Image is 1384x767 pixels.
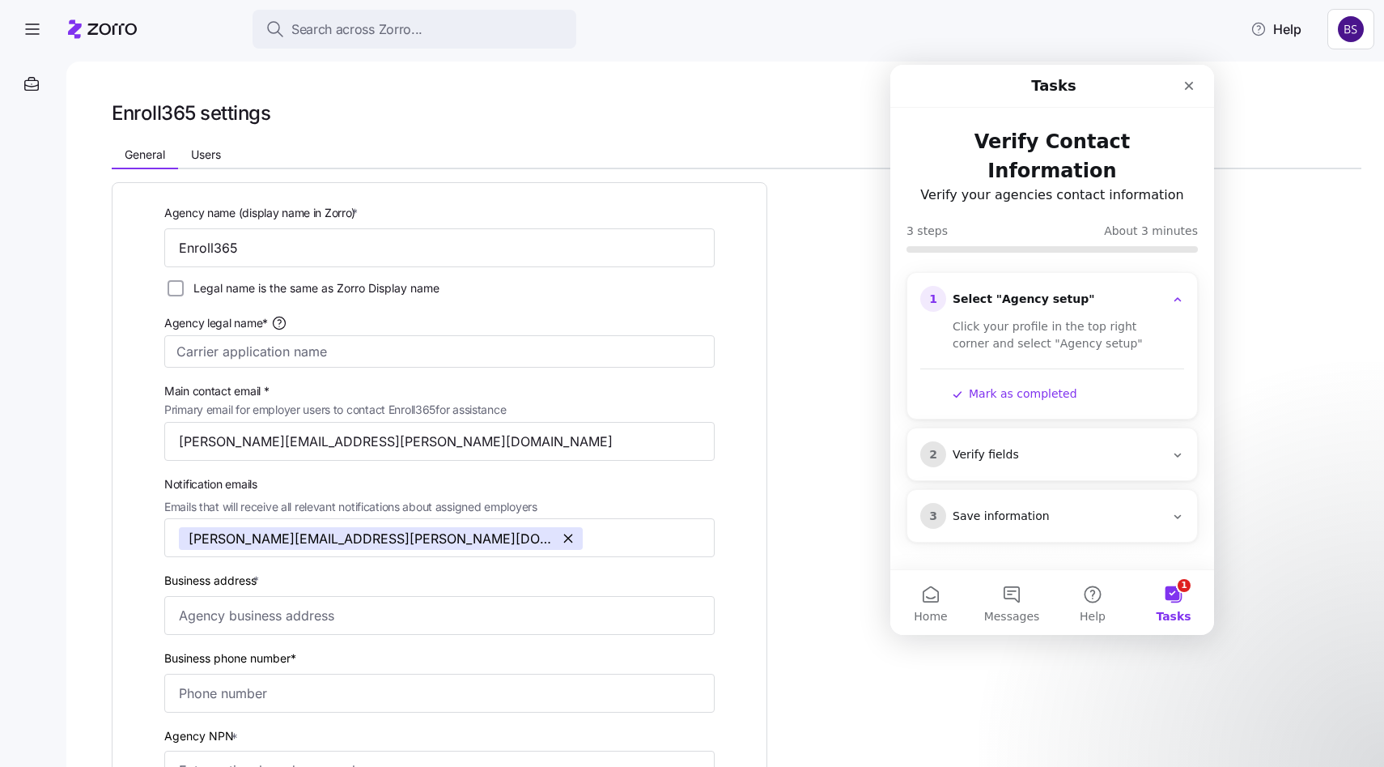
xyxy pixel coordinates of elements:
label: Legal name is the same as Zorro Display name [184,280,439,296]
iframe: Intercom live chat [890,65,1214,635]
input: Type contact email [164,422,715,461]
button: Search across Zorro... [253,10,576,49]
span: Help [1250,19,1301,39]
span: Main contact email * [164,382,506,400]
input: Agency business address [164,596,715,635]
label: Agency NPN [164,727,241,745]
span: Users [191,149,221,160]
span: Emails that will receive all relevant notifications about assigned employers [164,498,537,516]
span: Notification emails [164,475,537,493]
input: Type agency name [164,228,715,267]
input: Carrier application name [164,335,715,368]
label: Business phone number* [164,650,296,667]
input: Phone number [164,674,715,713]
h1: Enroll365 settings [112,100,270,126]
span: Agency name (display name in Zorro) [164,204,355,222]
span: Primary email for employer users to contact Enroll365 for assistance [164,401,506,419]
label: Business address [164,572,262,590]
img: 70e1238b338d2f51ab0eff200587d663 [1338,16,1364,42]
span: Search across Zorro... [291,19,422,40]
span: Agency legal name* [164,314,268,332]
span: General [125,149,165,160]
button: Help [1238,13,1314,45]
span: [PERSON_NAME][EMAIL_ADDRESS][PERSON_NAME][DOMAIN_NAME] [189,527,554,550]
